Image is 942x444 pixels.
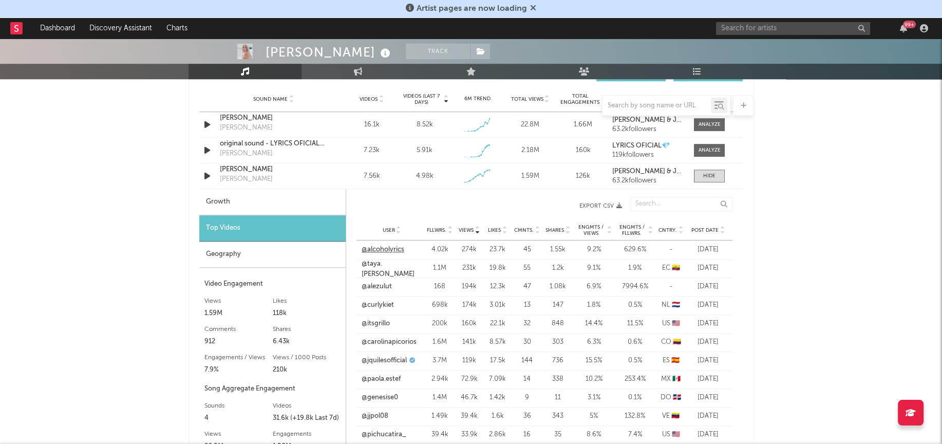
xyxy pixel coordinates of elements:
div: [DATE] [689,337,727,347]
div: 848 [545,319,571,329]
div: 194k [458,282,481,292]
div: 22.1k [486,319,509,329]
div: 3.7M [427,356,453,366]
a: @itsgrillo [362,319,390,329]
div: 8.52k [416,120,432,130]
span: 🇲🇽 [672,376,681,382]
div: 168 [427,282,453,292]
div: 5.91k [417,145,432,156]
div: 160k [458,319,481,329]
div: 9.2 % [576,245,612,255]
div: Views / 1000 Posts [273,351,341,364]
div: 46.7k [458,393,481,403]
div: 1.9 % [617,263,653,273]
span: Shares [545,227,564,233]
a: LYRICS OFICIAL💎 [612,142,684,150]
div: [DATE] [689,393,727,403]
a: Dashboard [33,18,82,39]
span: 🇺🇸 [672,320,680,327]
div: 1.59M [506,171,554,181]
div: 30 [514,337,540,347]
input: Search for artists [716,22,870,35]
div: 338 [545,374,571,384]
div: [PERSON_NAME] [220,149,273,159]
div: 200k [427,319,453,329]
div: 4.98k [416,171,433,181]
strong: [PERSON_NAME] & JQuiles [612,117,696,123]
div: Sounds [204,400,273,412]
div: 343 [545,411,571,421]
div: 7.9% [204,364,273,376]
button: 99+ [900,24,907,32]
div: 6.43k [273,336,341,348]
div: 35 [545,430,571,440]
div: [DATE] [689,300,727,310]
span: 🇩🇴 [673,394,681,401]
div: Geography [199,242,346,268]
div: 6.3 % [576,337,612,347]
div: 7994.6 % [617,282,653,292]
div: DO [658,393,684,403]
a: @jjpol08 [362,411,388,421]
div: 7.4 % [617,430,653,440]
div: 147 [545,300,571,310]
strong: LYRICS OFICIAL💎 [612,142,670,149]
div: [DATE] [689,356,727,366]
div: 55 [514,263,540,273]
span: Post Date [691,227,719,233]
div: NL [658,300,684,310]
div: 36 [514,411,540,421]
span: Fllwrs. [427,227,446,233]
div: Video Engagement [204,278,341,290]
span: 🇪🇸 [671,357,680,364]
div: [PERSON_NAME] [220,123,273,133]
a: Discovery Assistant [82,18,159,39]
span: Engmts / Fllwrs. [617,224,647,236]
span: Engmts / Views [576,224,606,236]
div: 1.59M [204,307,273,320]
div: 1.08k [545,282,571,292]
div: 39.4k [458,411,481,421]
a: [PERSON_NAME] & JQuiles [612,168,684,175]
div: - [658,282,684,292]
div: 0.1 % [617,393,653,403]
div: 5 % [576,411,612,421]
div: 72.9k [458,374,481,384]
div: [DATE] [689,319,727,329]
div: 1.66M [559,120,607,130]
div: [DATE] [689,374,727,384]
div: 8.6 % [576,430,612,440]
span: 🇪🇨 [672,265,680,271]
div: 0.5 % [617,300,653,310]
div: 119k [458,356,481,366]
div: 1.55k [545,245,571,255]
div: [DATE] [689,430,727,440]
span: Artist pages are now loading [417,5,527,13]
div: 1.6M [427,337,453,347]
span: Cmnts. [514,227,534,233]
a: [PERSON_NAME] [220,113,327,123]
div: Shares [273,323,341,336]
div: 0.5 % [617,356,653,366]
div: 118k [273,307,341,320]
div: 1.8 % [576,300,612,310]
div: original sound - LYRICS OFICIAL💎 [220,139,327,149]
a: @carolinapicorios [362,337,417,347]
div: 1.4M [427,393,453,403]
div: 13 [514,300,540,310]
span: Dismiss [530,5,536,13]
div: 1.6k [486,411,509,421]
div: Song Aggregate Engagement [204,383,341,395]
div: [DATE] [689,245,727,255]
div: 16.1k [348,120,395,130]
div: [DATE] [689,282,727,292]
div: [PERSON_NAME] [266,44,393,61]
span: 🇨🇴 [673,339,681,345]
div: 132.8 % [617,411,653,421]
div: 16 [514,430,540,440]
div: 33.9k [458,430,481,440]
div: 303 [545,337,571,347]
div: 629.6 % [617,245,653,255]
span: 🇳🇱 [672,302,680,308]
